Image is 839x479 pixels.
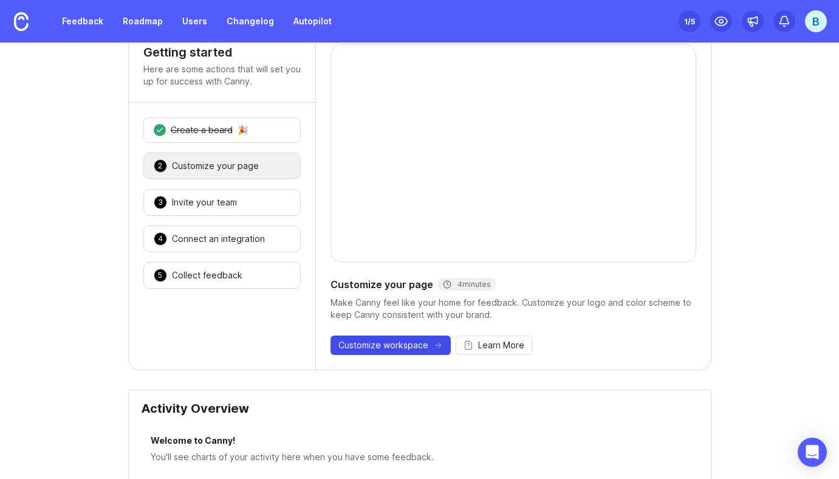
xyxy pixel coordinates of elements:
[798,438,827,467] div: Open Intercom Messenger
[330,277,696,292] div: Customize your page
[172,196,237,208] div: Invite your team
[172,269,242,281] div: Collect feedback
[115,10,170,32] a: Roadmap
[805,10,827,32] button: B
[338,339,428,351] span: Customize workspace
[219,10,281,32] a: Changelog
[679,10,700,32] button: 1/5
[14,12,29,31] img: Canny Home
[151,434,689,450] div: Welcome to Canny!
[151,450,689,464] div: You'll see charts of your activity here when you have some feedback.
[330,297,696,321] div: Make Canny feel like your home for feedback. Customize your logo and color scheme to keep Canny c...
[154,269,167,282] div: 5
[55,10,111,32] a: Feedback
[141,402,699,424] div: Activity Overview
[330,336,451,355] button: Customize workspace
[684,13,695,30] div: 1 /5
[238,126,248,134] div: 🎉
[286,10,339,32] a: Autopilot
[171,124,233,136] div: Create a board
[143,63,301,88] p: Here are some actions that will set you up for success with Canny.
[443,280,491,289] div: 4 minutes
[143,44,301,61] h4: Getting started
[175,10,214,32] a: Users
[172,160,259,172] div: Customize your page
[154,232,167,246] div: 4
[154,159,167,173] div: 2
[478,339,524,351] span: Learn More
[456,336,532,355] button: Learn More
[172,233,265,245] div: Connect an integration
[154,196,167,209] div: 3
